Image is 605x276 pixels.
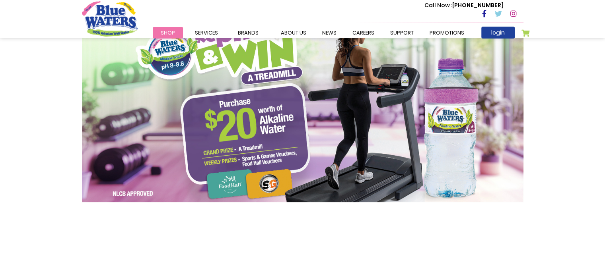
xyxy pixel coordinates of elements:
[422,27,472,39] a: Promotions
[195,29,218,37] span: Services
[273,27,314,39] a: about us
[424,1,452,9] span: Call Now :
[82,1,138,36] a: store logo
[314,27,344,39] a: News
[344,27,382,39] a: careers
[424,1,504,10] p: [PHONE_NUMBER]
[238,29,259,37] span: Brands
[481,27,515,39] a: login
[161,29,175,37] span: Shop
[382,27,422,39] a: support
